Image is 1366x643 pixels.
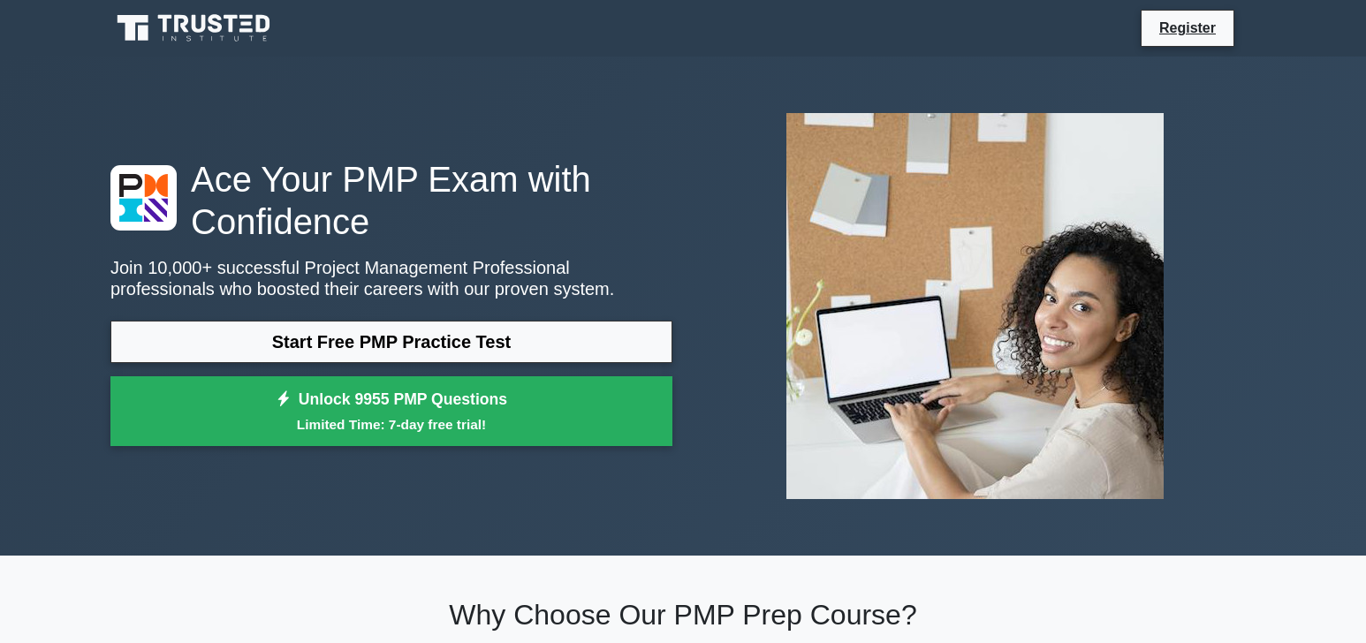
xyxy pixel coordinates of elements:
[1149,17,1226,39] a: Register
[110,257,672,299] p: Join 10,000+ successful Project Management Professional professionals who boosted their careers w...
[110,158,672,243] h1: Ace Your PMP Exam with Confidence
[110,598,1256,632] h2: Why Choose Our PMP Prep Course?
[133,414,650,435] small: Limited Time: 7-day free trial!
[110,321,672,363] a: Start Free PMP Practice Test
[110,376,672,447] a: Unlock 9955 PMP QuestionsLimited Time: 7-day free trial!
